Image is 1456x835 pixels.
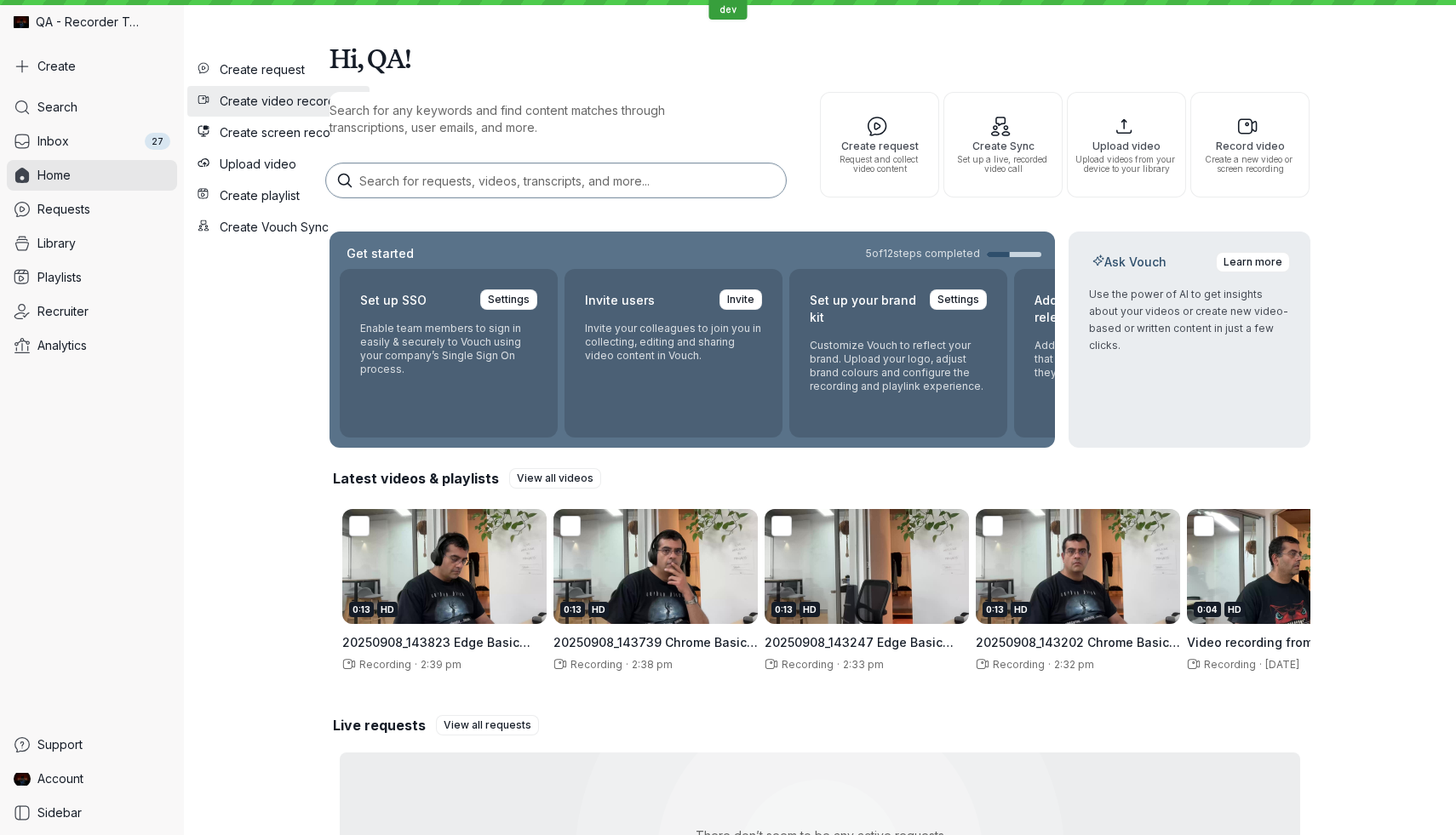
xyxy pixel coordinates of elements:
[989,658,1045,671] span: Recording
[7,126,177,157] a: Inbox27
[187,180,370,211] button: Create playlist
[1011,602,1031,617] div: HD
[349,602,374,617] div: 0:13
[1198,140,1302,152] span: Record video
[1035,289,1144,329] h2: Add your content release form
[7,330,177,361] a: Analytics
[820,92,939,197] button: Create requestRequest and collect video content
[7,798,177,828] a: Sidebar
[356,658,411,671] span: Recording
[719,289,762,310] a: Invite
[778,658,834,671] span: Recording
[37,99,77,116] span: Search
[951,140,1055,152] span: Create Sync
[1187,635,1384,666] span: Video recording from [DATE] 5:12 pm
[37,269,82,286] span: Playlists
[622,658,632,672] span: ·
[37,201,90,218] span: Requests
[220,93,359,110] span: Create video recording
[1067,92,1186,197] button: Upload videoUpload videos from your device to your library
[220,187,359,204] span: Create playlist
[333,469,499,488] h2: Latest videos & playlists
[517,470,593,487] span: View all videos
[36,14,145,31] span: QA - Recorder Testing
[828,155,931,174] span: Request and collect video content
[37,133,69,150] span: Inbox
[727,291,754,308] span: Invite
[37,736,83,753] span: Support
[976,635,1180,666] span: 20250908_143202 Chrome Basic Recorder Test
[1216,252,1290,272] a: Learn more
[187,117,370,148] button: Create screen recording
[771,602,796,617] div: 0:13
[1075,155,1178,174] span: Upload videos from your device to your library
[187,212,370,243] button: Create Vouch Sync
[330,102,738,136] p: Search for any keywords and find content matches through transcriptions, user emails, and more.
[330,34,1310,82] h1: Hi, QA!
[585,289,655,312] h2: Invite users
[37,167,71,184] span: Home
[220,61,359,78] span: Create request
[866,247,1041,260] a: 5of12steps completed
[37,770,83,787] span: Account
[937,291,979,308] span: Settings
[411,658,421,672] span: ·
[220,124,359,141] span: Create screen recording
[983,602,1007,617] div: 0:13
[553,635,758,666] span: 20250908_143739 Chrome Basic Recorder Test
[810,289,920,329] h2: Set up your brand kit
[187,86,370,117] button: Create video recording
[7,51,177,82] button: Create
[810,339,987,393] p: Customize Vouch to reflect your brand. Upload your logo, adjust brand colours and configure the r...
[220,219,359,236] span: Create Vouch Sync
[7,296,177,327] a: Recruiter
[187,54,370,85] button: Create request
[1035,339,1212,380] p: Add your own content release form that responders agree to when they record using Vouch.
[7,228,177,259] a: Library
[866,247,980,260] span: 5 of 12 steps completed
[1224,602,1245,617] div: HD
[1187,634,1391,651] h3: Video recording from 5 September 2025 at 5:12 pm
[834,658,843,672] span: ·
[37,804,82,821] span: Sidebar
[145,133,170,150] div: 27
[444,717,531,734] span: View all requests
[342,634,547,651] h3: 20250908_143823 Edge Basic Recorder Test
[333,716,426,735] h2: Live requests
[488,291,530,308] span: Settings
[560,602,585,617] div: 0:13
[7,194,177,225] a: Requests
[567,658,622,671] span: Recording
[7,729,177,760] a: Support
[1045,658,1054,672] span: ·
[509,468,601,489] a: View all videos
[1201,658,1256,671] span: Recording
[553,634,758,651] h3: 20250908_143739 Chrome Basic Recorder Test
[7,92,177,123] a: Search
[1256,658,1265,672] span: ·
[7,262,177,293] a: Playlists
[14,14,29,30] img: QA - Recorder Testing avatar
[360,322,537,376] p: Enable team members to sign in easily & securely to Vouch using your company’s Single Sign On pro...
[326,163,786,197] input: Search for requests, videos, transcripts, and more...
[342,635,530,666] span: 20250908_143823 Edge Basic Recorder Test
[421,658,461,671] span: 2:39 pm
[7,7,177,37] div: QA - Recorder Testing
[1190,92,1310,197] button: Record videoCreate a new video or screen recording
[14,770,31,787] img: QA Dev Recorder avatar
[765,634,969,651] h3: 20250908_143247 Edge Basic Recorder Test
[765,635,954,666] span: 20250908_143247 Edge Basic Recorder Test
[1265,658,1299,671] span: [DATE]
[37,337,87,354] span: Analytics
[976,634,1180,651] h3: 20250908_143202 Chrome Basic Recorder Test
[1054,658,1094,671] span: 2:32 pm
[220,156,359,173] span: Upload video
[585,322,762,363] p: Invite your colleagues to join you in collecting, editing and sharing video content in Vouch.
[37,303,89,320] span: Recruiter
[943,92,1063,197] button: Create SyncSet up a live, recorded video call
[828,140,931,152] span: Create request
[951,155,1055,174] span: Set up a live, recorded video call
[1194,602,1221,617] div: 0:04
[1198,155,1302,174] span: Create a new video or screen recording
[7,160,177,191] a: Home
